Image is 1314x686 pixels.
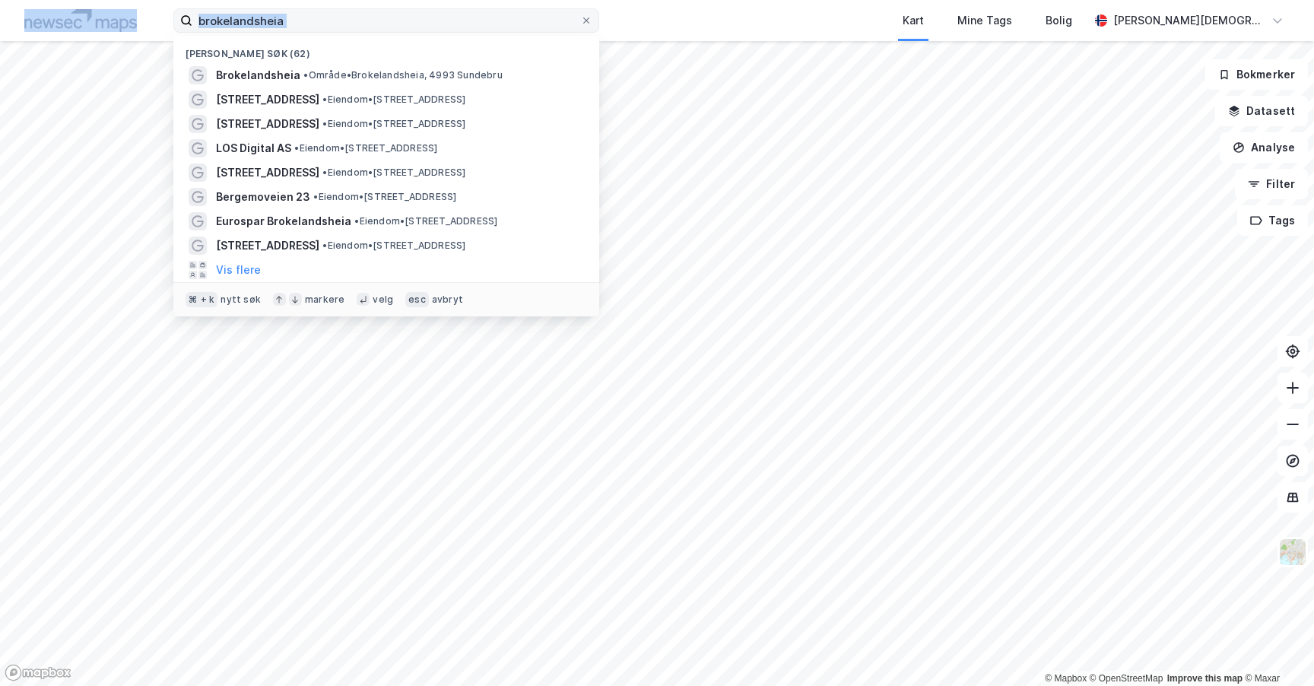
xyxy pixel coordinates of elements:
[216,261,261,279] button: Vis flere
[373,294,393,306] div: velg
[322,167,465,179] span: Eiendom • [STREET_ADDRESS]
[354,215,359,227] span: •
[303,69,502,81] span: Område • Brokelandsheia, 4993 Sundebru
[305,294,344,306] div: markere
[24,9,137,32] img: logo.a4113a55bc3d86da70a041830d287a7e.svg
[322,167,327,178] span: •
[1238,613,1314,686] iframe: Chat Widget
[216,139,291,157] span: LOS Digital AS
[216,212,351,230] span: Eurospar Brokelandsheia
[1220,132,1308,163] button: Analyse
[903,11,924,30] div: Kart
[313,191,456,203] span: Eiendom • [STREET_ADDRESS]
[313,191,318,202] span: •
[322,118,465,130] span: Eiendom • [STREET_ADDRESS]
[405,292,429,307] div: esc
[192,9,580,32] input: Søk på adresse, matrikkel, gårdeiere, leietakere eller personer
[216,188,310,206] span: Bergemoveien 23
[216,164,319,182] span: [STREET_ADDRESS]
[216,115,319,133] span: [STREET_ADDRESS]
[294,142,437,154] span: Eiendom • [STREET_ADDRESS]
[322,240,327,251] span: •
[1205,59,1308,90] button: Bokmerker
[1090,673,1163,684] a: OpenStreetMap
[1278,538,1307,567] img: Z
[294,142,299,154] span: •
[1215,96,1308,126] button: Datasett
[221,294,261,306] div: nytt søk
[957,11,1012,30] div: Mine Tags
[303,69,308,81] span: •
[216,237,319,255] span: [STREET_ADDRESS]
[1238,613,1314,686] div: Kontrollprogram for chat
[1167,673,1243,684] a: Improve this map
[322,94,465,106] span: Eiendom • [STREET_ADDRESS]
[216,66,300,84] span: Brokelandsheia
[354,215,497,227] span: Eiendom • [STREET_ADDRESS]
[1235,169,1308,199] button: Filter
[322,94,327,105] span: •
[322,118,327,129] span: •
[1113,11,1265,30] div: [PERSON_NAME][DEMOGRAPHIC_DATA]
[432,294,463,306] div: avbryt
[1237,205,1308,236] button: Tags
[173,36,599,63] div: [PERSON_NAME] søk (62)
[322,240,465,252] span: Eiendom • [STREET_ADDRESS]
[1045,673,1087,684] a: Mapbox
[5,664,71,681] a: Mapbox homepage
[216,91,319,109] span: [STREET_ADDRESS]
[186,292,217,307] div: ⌘ + k
[1046,11,1072,30] div: Bolig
